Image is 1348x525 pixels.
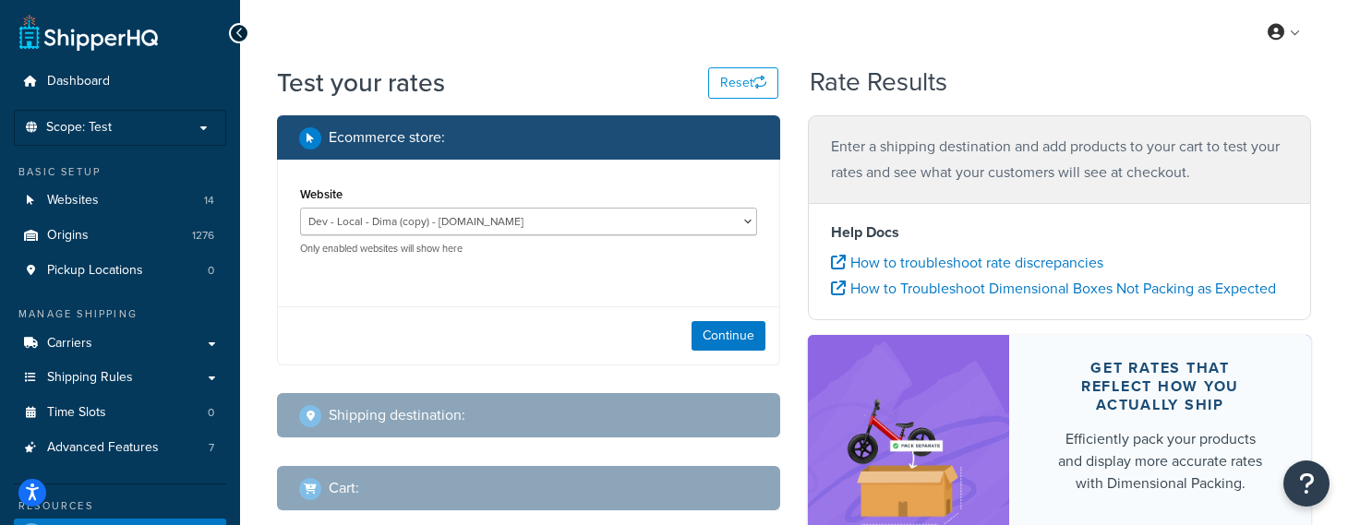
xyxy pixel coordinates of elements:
a: Dashboard [14,65,226,99]
li: Websites [14,184,226,218]
span: Pickup Locations [47,263,143,279]
div: Basic Setup [14,164,226,180]
h1: Test your rates [277,65,445,101]
button: Reset [708,67,778,99]
a: Websites14 [14,184,226,218]
a: Time Slots0 [14,396,226,430]
span: 7 [209,440,214,456]
span: Advanced Features [47,440,159,456]
li: Time Slots [14,396,226,430]
a: Carriers [14,327,226,361]
a: Origins1276 [14,219,226,253]
div: Get rates that reflect how you actually ship [1053,359,1267,414]
div: Efficiently pack your products and display more accurate rates with Dimensional Packing. [1053,428,1267,495]
span: 0 [208,405,214,421]
span: Websites [47,193,99,209]
span: Time Slots [47,405,106,421]
div: Manage Shipping [14,306,226,322]
li: Pickup Locations [14,254,226,288]
li: Advanced Features [14,431,226,465]
a: How to Troubleshoot Dimensional Boxes Not Packing as Expected [831,278,1276,299]
li: Origins [14,219,226,253]
label: Website [300,187,343,201]
span: 14 [204,193,214,209]
button: Continue [692,321,765,351]
a: How to troubleshoot rate discrepancies [831,252,1103,273]
span: Dashboard [47,74,110,89]
span: 0 [208,263,214,279]
a: Pickup Locations0 [14,254,226,288]
button: Open Resource Center [1283,460,1330,507]
span: Origins [47,228,89,244]
span: Carriers [47,336,92,352]
span: Shipping Rules [47,370,133,386]
h2: Ecommerce store : [329,129,445,146]
div: Resources [14,498,226,514]
span: Scope: Test [46,120,112,136]
h2: Rate Results [810,68,947,97]
p: Only enabled websites will show here [300,242,757,256]
p: Enter a shipping destination and add products to your cart to test your rates and see what your c... [831,134,1288,185]
a: Advanced Features7 [14,431,226,465]
span: 1276 [192,228,214,244]
a: Shipping Rules [14,361,226,395]
h2: Cart : [329,480,359,496]
h2: Shipping destination : [329,407,465,424]
h4: Help Docs [831,221,1288,244]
